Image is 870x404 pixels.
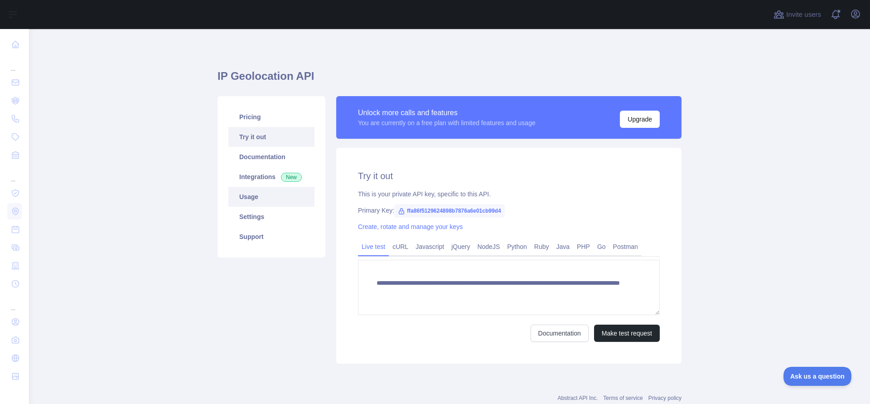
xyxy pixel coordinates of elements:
[358,170,660,182] h2: Try it out
[7,54,22,73] div: ...
[603,395,643,401] a: Terms of service
[609,239,642,254] a: Postman
[503,239,531,254] a: Python
[228,227,314,247] a: Support
[558,395,598,401] a: Abstract API Inc.
[772,7,823,22] button: Invite users
[228,127,314,147] a: Try it out
[228,107,314,127] a: Pricing
[620,111,660,128] button: Upgrade
[281,173,302,182] span: New
[358,107,536,118] div: Unlock more calls and features
[553,239,574,254] a: Java
[228,207,314,227] a: Settings
[228,187,314,207] a: Usage
[786,10,821,20] span: Invite users
[594,325,660,342] button: Make test request
[358,239,389,254] a: Live test
[412,239,448,254] a: Javascript
[217,69,681,91] h1: IP Geolocation API
[783,367,852,386] iframe: Toggle Customer Support
[358,206,660,215] div: Primary Key:
[448,239,474,254] a: jQuery
[531,239,553,254] a: Ruby
[648,395,681,401] a: Privacy policy
[358,223,463,230] a: Create, rotate and manage your keys
[228,167,314,187] a: Integrations New
[573,239,594,254] a: PHP
[228,147,314,167] a: Documentation
[389,239,412,254] a: cURL
[474,239,503,254] a: NodeJS
[394,204,505,218] span: ffa86f5129624898b7876a6e01cb99d4
[7,165,22,183] div: ...
[358,118,536,127] div: You are currently on a free plan with limited features and usage
[594,239,609,254] a: Go
[358,190,660,199] div: This is your private API key, specific to this API.
[531,325,589,342] a: Documentation
[7,294,22,312] div: ...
